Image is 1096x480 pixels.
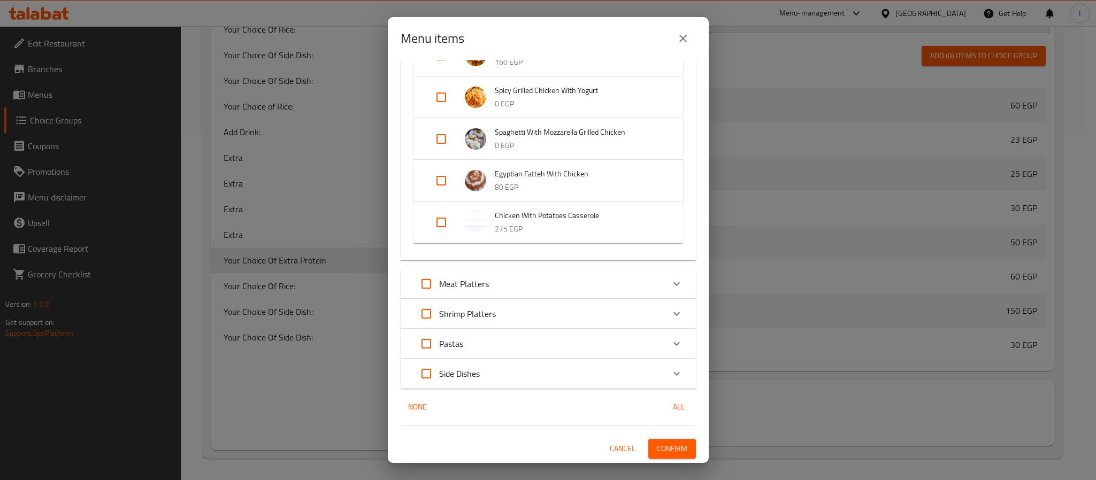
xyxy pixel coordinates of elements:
[648,439,696,459] button: Confirm
[465,170,486,191] img: Egyptian Fatteh With Chicken
[401,329,696,359] div: Expand
[401,299,696,329] div: Expand
[495,209,662,222] span: Chicken With Potatoes Casserole
[439,337,463,350] p: Pastas
[657,442,687,455] span: Confirm
[495,126,662,139] span: Spaghetti With Mozzarella Grilled Chicken
[413,160,683,202] div: Expand
[610,442,635,455] span: Cancel
[413,118,683,160] div: Expand
[439,277,489,290] p: Meat Platters
[495,181,662,194] p: 80 EGP
[495,222,662,236] p: 275 EGP
[439,367,480,380] p: Side Dishes
[401,30,464,47] h2: Menu items
[401,359,696,389] div: Expand
[495,97,662,111] p: 0 EGP
[666,400,692,414] span: All
[413,76,683,118] div: Expand
[465,212,486,233] img: Chicken With Potatoes Casserole
[670,26,696,51] button: close
[495,167,662,181] span: Egyptian Fatteh With Chicken
[405,400,431,414] span: None
[401,269,696,299] div: Expand
[401,397,435,417] button: None
[413,202,683,243] div: Expand
[465,128,486,150] img: Spaghetti With Mozzarella Grilled Chicken
[495,139,662,152] p: 0 EGP
[662,397,696,417] button: All
[495,56,662,69] p: 160 EGP
[439,307,496,320] p: Shrimp Platters
[606,439,640,459] button: Cancel
[465,87,486,108] img: Spicy Grilled Chicken With Yogurt
[495,84,662,97] span: Spicy Grilled Chicken With Yogurt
